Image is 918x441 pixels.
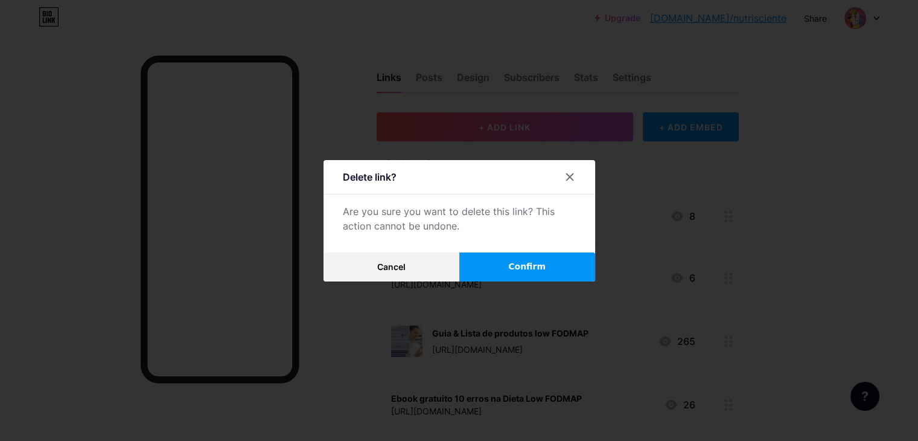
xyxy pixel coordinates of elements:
[508,260,546,273] span: Confirm
[459,253,595,282] button: Confirm
[343,204,576,233] div: Are you sure you want to delete this link? This action cannot be undone.
[324,253,459,282] button: Cancel
[343,170,397,184] div: Delete link?
[377,262,406,272] span: Cancel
